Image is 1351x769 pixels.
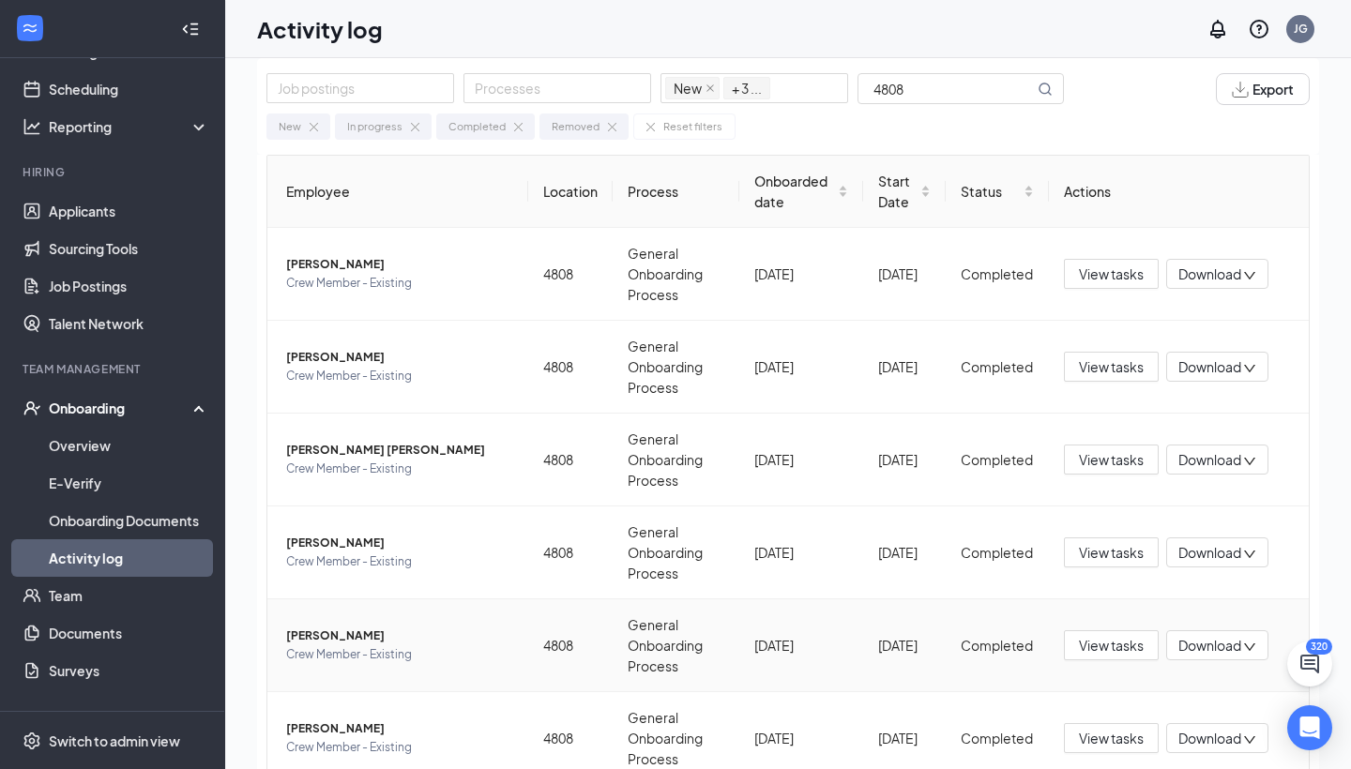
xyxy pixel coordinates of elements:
[286,441,513,460] span: [PERSON_NAME] [PERSON_NAME]
[49,305,209,342] a: Talent Network
[1216,73,1310,105] button: Export
[754,171,834,212] span: Onboarded date
[878,449,931,470] div: [DATE]
[181,20,200,38] svg: Collapse
[1243,455,1256,468] span: down
[528,228,613,321] td: 4808
[613,156,740,228] th: Process
[1079,449,1144,470] span: View tasks
[49,731,180,750] div: Switch to admin view
[1178,264,1241,284] span: Download
[754,728,848,748] div: [DATE]
[1287,705,1332,750] div: Open Intercom Messenger
[961,449,1033,470] div: Completed
[1064,259,1159,289] button: View tasks
[1079,635,1144,656] span: View tasks
[286,367,513,385] span: Crew Member - Existing
[49,652,209,689] a: Surveys
[49,427,209,464] a: Overview
[961,356,1033,377] div: Completed
[286,719,513,738] span: [PERSON_NAME]
[1178,729,1241,748] span: Download
[1252,83,1294,96] span: Export
[613,321,740,414] td: General Onboarding Process
[961,728,1033,748] div: Completed
[1064,445,1159,475] button: View tasks
[286,645,513,664] span: Crew Member - Existing
[49,267,209,305] a: Job Postings
[613,228,740,321] td: General Onboarding Process
[665,77,720,99] span: New
[1298,653,1321,675] svg: ChatActive
[49,614,209,652] a: Documents
[49,230,209,267] a: Sourcing Tools
[286,534,513,552] span: [PERSON_NAME]
[49,70,209,108] a: Scheduling
[23,361,205,377] div: Team Management
[49,192,209,230] a: Applicants
[1306,639,1332,655] div: 320
[1064,352,1159,382] button: View tasks
[1064,630,1159,660] button: View tasks
[49,539,209,577] a: Activity log
[1243,733,1256,746] span: down
[528,156,613,228] th: Location
[49,577,209,614] a: Team
[21,19,39,38] svg: WorkstreamLogo
[1049,156,1310,228] th: Actions
[257,13,383,45] h1: Activity log
[1243,548,1256,561] span: down
[49,502,209,539] a: Onboarding Documents
[49,464,209,502] a: E-Verify
[528,414,613,506] td: 4808
[961,542,1033,563] div: Completed
[347,118,402,135] div: In progress
[279,118,301,135] div: New
[1178,543,1241,563] span: Download
[1038,82,1053,97] svg: MagnifyingGlass
[663,118,722,135] div: Reset filters
[1064,723,1159,753] button: View tasks
[286,348,513,367] span: [PERSON_NAME]
[286,738,513,757] span: Crew Member - Existing
[1079,542,1144,563] span: View tasks
[528,599,613,692] td: 4808
[878,728,931,748] div: [DATE]
[1079,264,1144,284] span: View tasks
[739,156,863,228] th: Onboarded date
[961,264,1033,284] div: Completed
[23,731,41,750] svg: Settings
[49,399,193,417] div: Onboarding
[23,117,41,136] svg: Analysis
[732,78,762,98] span: + 3 ...
[552,118,600,135] div: Removed
[878,635,931,656] div: [DATE]
[1178,450,1241,470] span: Download
[613,599,740,692] td: General Onboarding Process
[878,356,931,377] div: [DATE]
[961,635,1033,656] div: Completed
[23,708,205,724] div: Payroll
[723,77,770,99] span: + 3 ...
[863,156,946,228] th: Start Date
[878,171,917,212] span: Start Date
[286,460,513,478] span: Crew Member - Existing
[674,78,702,98] span: New
[286,274,513,293] span: Crew Member - Existing
[49,117,210,136] div: Reporting
[1243,362,1256,375] span: down
[1243,641,1256,654] span: down
[1243,269,1256,282] span: down
[1079,356,1144,377] span: View tasks
[613,506,740,599] td: General Onboarding Process
[946,156,1048,228] th: Status
[754,542,848,563] div: [DATE]
[286,552,513,571] span: Crew Member - Existing
[878,264,931,284] div: [DATE]
[23,399,41,417] svg: UserCheck
[1207,18,1229,40] svg: Notifications
[754,356,848,377] div: [DATE]
[23,164,205,180] div: Hiring
[754,264,848,284] div: [DATE]
[267,156,528,228] th: Employee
